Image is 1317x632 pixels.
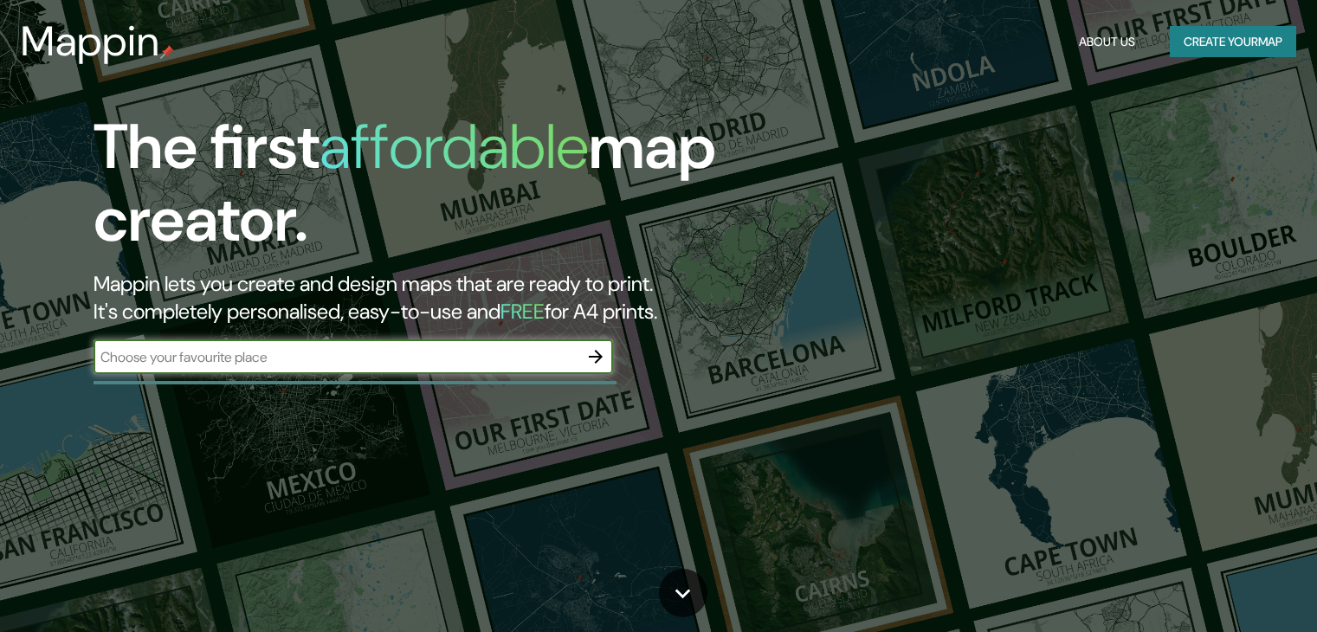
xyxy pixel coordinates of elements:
button: About Us [1072,26,1142,58]
h5: FREE [500,298,545,325]
h3: Mappin [21,17,160,66]
h1: affordable [320,106,589,187]
h2: Mappin lets you create and design maps that are ready to print. It's completely personalised, eas... [94,270,752,326]
input: Choose your favourite place [94,347,578,367]
h1: The first map creator. [94,111,752,270]
button: Create yourmap [1170,26,1296,58]
img: mappin-pin [160,45,174,59]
